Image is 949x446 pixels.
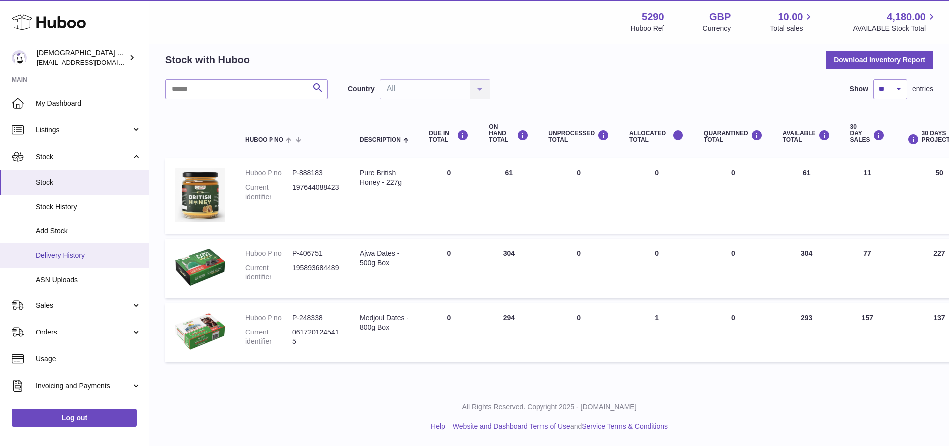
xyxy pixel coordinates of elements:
[292,168,340,178] dd: P-888183
[449,422,668,431] li: and
[548,130,609,143] div: UNPROCESSED Total
[36,354,141,364] span: Usage
[539,303,619,362] td: 0
[912,84,933,94] span: entries
[853,10,937,33] a: 4,180.00 AVAILABLE Stock Total
[853,24,937,33] span: AVAILABLE Stock Total
[770,10,814,33] a: 10.00 Total sales
[36,125,131,135] span: Listings
[165,53,250,67] h2: Stock with Huboo
[539,158,619,234] td: 0
[703,24,731,33] div: Currency
[704,130,763,143] div: QUARANTINED Total
[619,239,694,298] td: 0
[36,152,131,162] span: Stock
[175,249,225,286] img: product image
[429,130,469,143] div: DUE IN TOTAL
[887,10,926,24] span: 4,180.00
[619,158,694,234] td: 0
[709,10,731,24] strong: GBP
[783,130,830,143] div: AVAILABLE Total
[36,251,141,260] span: Delivery History
[850,84,868,94] label: Show
[245,249,292,258] dt: Huboo P no
[348,84,375,94] label: Country
[36,226,141,236] span: Add Stock
[778,10,803,24] span: 10.00
[36,275,141,285] span: ASN Uploads
[12,409,137,427] a: Log out
[292,249,340,258] dd: P-406751
[479,239,539,298] td: 304
[245,183,292,202] dt: Current identifier
[453,422,570,430] a: Website and Dashboard Terms of Use
[539,239,619,298] td: 0
[157,402,941,412] p: All Rights Reserved. Copyright 2025 - [DOMAIN_NAME]
[489,124,529,144] div: ON HAND Total
[419,303,479,362] td: 0
[826,51,933,69] button: Download Inventory Report
[245,168,292,178] dt: Huboo P no
[292,183,340,202] dd: 197644088423
[37,58,146,66] span: [EMAIL_ADDRESS][DOMAIN_NAME]
[419,158,479,234] td: 0
[731,169,735,177] span: 0
[731,314,735,322] span: 0
[773,158,840,234] td: 61
[419,239,479,298] td: 0
[245,313,292,323] dt: Huboo P no
[36,381,131,391] span: Invoicing and Payments
[360,249,409,268] div: Ajwa Dates - 500g Box
[840,158,895,234] td: 11
[360,137,401,143] span: Description
[292,328,340,346] dd: 0617201245415
[773,303,840,362] td: 293
[292,263,340,282] dd: 195893684489
[731,249,735,257] span: 0
[840,303,895,362] td: 157
[175,168,225,222] img: product image
[37,48,127,67] div: [DEMOGRAPHIC_DATA] Charity
[360,168,409,187] div: Pure British Honey - 227g
[479,303,539,362] td: 294
[619,303,694,362] td: 1
[479,158,539,234] td: 61
[12,50,27,65] img: info@muslimcharity.org.uk
[245,328,292,346] dt: Current identifier
[582,422,668,430] a: Service Terms & Conditions
[36,328,131,337] span: Orders
[292,313,340,323] dd: P-248338
[36,178,141,187] span: Stock
[773,239,840,298] td: 304
[360,313,409,332] div: Medjoul Dates - 800g Box
[36,99,141,108] span: My Dashboard
[36,202,141,212] span: Stock History
[770,24,814,33] span: Total sales
[629,130,684,143] div: ALLOCATED Total
[431,422,445,430] a: Help
[36,301,131,310] span: Sales
[642,10,664,24] strong: 5290
[850,124,885,144] div: 30 DAY SALES
[245,137,283,143] span: Huboo P no
[245,263,292,282] dt: Current identifier
[631,24,664,33] div: Huboo Ref
[175,313,225,350] img: product image
[840,239,895,298] td: 77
